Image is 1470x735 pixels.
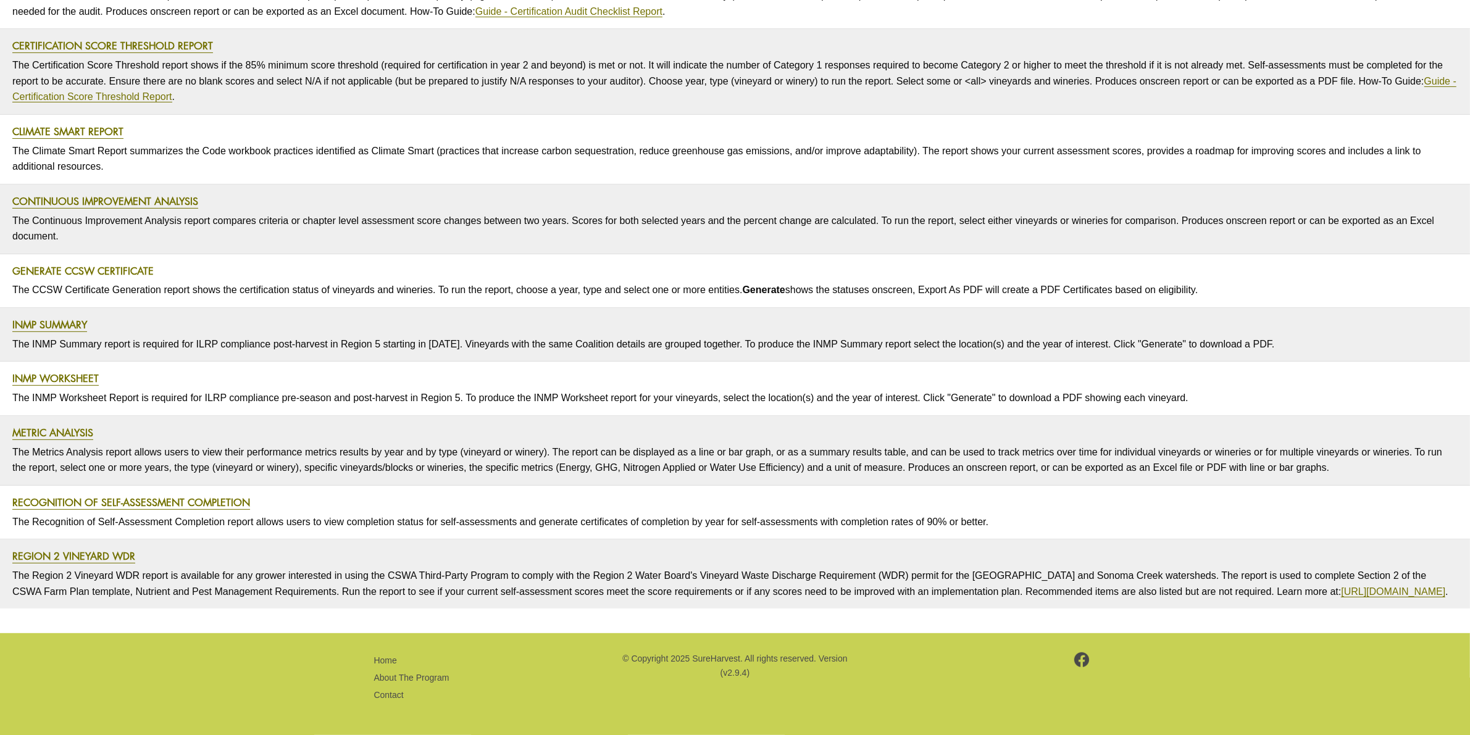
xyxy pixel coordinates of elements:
[12,372,99,386] a: INMP Worksheet
[12,496,250,510] a: Recognition of Self-Assessment Completion
[743,284,785,295] strong: Generate
[12,39,213,53] a: Certification Score Threshold Report
[12,279,1458,301] p: The CCSW Certificate Generation report shows the certification status of vineyards and wineries. ...
[12,565,1458,602] p: The Region 2 Vineyard WDR report is available for any grower interested in using the CSWA Third-P...
[620,652,849,679] p: © Copyright 2025 SureHarvest. All rights reserved. Version (v2.9.4)
[12,549,135,563] a: Region 2 Vineyard WDR
[12,194,198,209] a: Continuous Improvement Analysis
[374,690,404,700] a: Contact
[12,318,87,332] a: INMP Summary
[12,264,154,278] a: Generate CCSW Certificate
[374,655,397,665] a: Home
[1341,586,1445,597] a: [URL][DOMAIN_NAME]
[12,54,1458,108] p: The Certification Score Threshold report shows if the 85% minimum score threshold (required for c...
[12,333,1458,355] p: The INMP Summary report is required for ILRP compliance post-harvest in Region 5 starting in [DAT...
[475,6,662,17] a: Guide - Certification Audit Checklist Report
[1074,652,1090,667] img: footer-facebook.png
[12,511,1458,533] p: The Recognition of Self-Assessment Completion report allows users to view completion status for s...
[12,426,93,440] a: Metric Analysis
[12,125,123,139] a: Climate Smart Report
[12,387,1458,409] p: The INMP Worksheet Report is required for ILRP compliance pre-season and post-harvest in Region 5...
[374,673,449,683] a: About The Program
[12,441,1458,479] p: The Metrics Analysis report allows users to view their performance metrics results by year and by...
[12,210,1458,247] p: The Continuous Improvement Analysis report compares criteria or chapter level assessment score ch...
[12,140,1458,178] p: The Climate Smart Report summarizes the Code workbook practices identified as Climate Smart (prac...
